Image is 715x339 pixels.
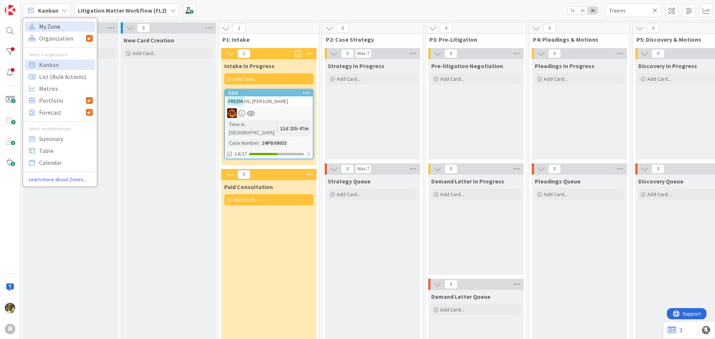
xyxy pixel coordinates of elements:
[440,24,452,33] span: 0
[278,124,311,132] div: 11d 23h 47m
[227,139,259,147] div: Case Number
[124,36,174,44] span: New Card Creation
[25,95,95,106] a: Portfolio
[260,139,289,147] div: 24PB08033
[39,133,93,144] span: Summary
[533,36,620,43] span: P4: Pleadings & Motions
[647,24,660,33] span: 0
[233,76,257,82] span: Add Card...
[39,59,93,70] span: Kanban
[341,164,354,173] span: 0
[233,196,257,203] span: Add Card...
[535,62,594,70] span: Pleadings In Progress
[440,191,464,198] span: Add Card...
[5,303,15,313] img: DG
[16,1,34,10] span: Support
[277,124,278,132] span: :
[548,49,561,58] span: 0
[238,49,250,58] span: 1
[25,134,95,144] a: Summary
[588,7,598,14] span: 3x
[668,326,682,335] a: 3
[341,49,354,58] span: 0
[357,167,369,171] div: Max 7
[25,21,95,32] a: My Zone
[431,293,490,300] span: Demand Letter Queue
[23,125,97,132] div: Select multiple boards
[133,50,156,57] span: Add Card...
[23,51,97,58] div: Select a single board
[39,157,93,168] span: Calendar
[225,90,313,96] div: 2225
[337,76,360,82] span: Add Card...
[445,280,457,289] span: 0
[25,145,95,156] a: Table
[543,24,556,33] span: 0
[227,108,237,118] img: TR
[137,23,150,32] span: 0
[647,191,671,198] span: Add Card...
[39,21,93,32] span: My Zone
[39,95,86,106] span: Portfolio
[25,107,95,118] a: Forecast
[78,7,167,14] b: Litigation Matter Workflow (FL2)
[328,178,371,185] span: Strategy Queue
[652,164,664,173] span: 0
[638,178,683,185] span: Discovery Queue
[259,139,260,147] span: :
[429,36,517,43] span: P3: Pre-Litigation
[228,90,313,96] div: 2225
[25,60,95,70] a: Kanban
[39,107,86,118] span: Forecast
[337,191,360,198] span: Add Card...
[235,150,247,158] span: 14/27
[225,90,313,106] div: 2225FREEMAN, [PERSON_NAME]
[224,183,273,191] span: Paid Consultation
[445,49,457,58] span: 0
[238,170,250,179] span: 0
[5,324,15,334] div: R
[39,83,93,94] span: Metrics
[606,4,661,17] input: Quick Filter...
[39,145,93,156] span: Table
[440,76,464,82] span: Add Card...
[25,83,95,94] a: Metrics
[652,49,664,58] span: 0
[431,178,504,185] span: Demand Letter In Progress
[431,62,503,70] span: Pre-litigation Negotiation
[328,62,384,70] span: Strategy In Progress
[336,24,349,33] span: 0
[25,157,95,168] a: Calendar
[233,24,245,33] span: 1
[39,33,86,44] span: Organization
[638,62,697,70] span: Discovery In Progress
[244,98,288,105] span: AN, [PERSON_NAME]
[25,33,95,44] a: Organization
[39,71,93,82] span: List (Bulk Actions)
[5,5,15,15] img: Visit kanbanzone.com
[445,164,457,173] span: 0
[227,120,277,137] div: Time in [GEOGRAPHIC_DATA]
[357,52,369,55] div: Max 7
[38,6,58,15] span: Kanban
[440,306,464,313] span: Add Card...
[548,164,561,173] span: 0
[326,36,413,43] span: P2: Case Strategy
[23,176,97,183] a: Learn more about Zones...
[25,71,95,82] a: List (Bulk Actions)
[227,97,244,105] mark: FREEM
[535,178,581,185] span: Pleadings Queue
[544,191,568,198] span: Add Card...
[544,76,568,82] span: Add Card...
[225,108,313,118] div: TR
[568,7,578,14] span: 1x
[647,76,671,82] span: Add Card...
[578,7,588,14] span: 2x
[222,36,310,43] span: P1: Intake
[224,62,274,70] span: Intake In Progress
[224,89,314,159] a: 2225FREEMAN, [PERSON_NAME]TRTime in [GEOGRAPHIC_DATA]:11d 23h 47mCase Number:24PB0803314/27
